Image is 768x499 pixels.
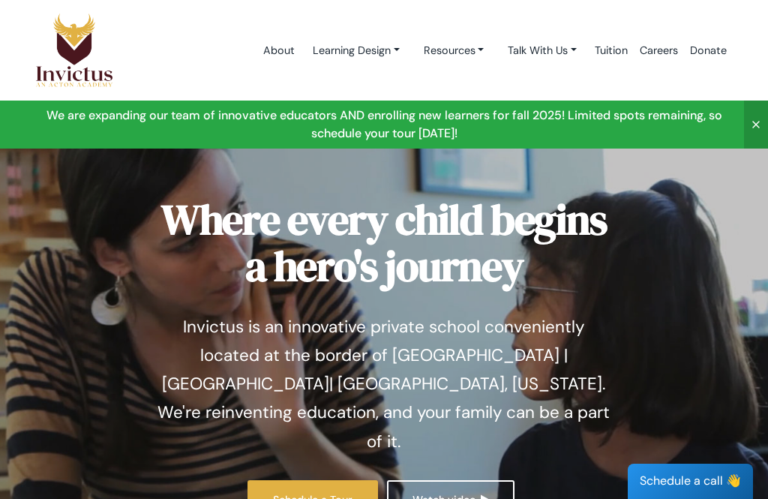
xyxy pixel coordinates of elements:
[496,37,589,65] a: Talk With Us
[155,313,613,455] p: Invictus is an innovative private school conveniently located at the border of [GEOGRAPHIC_DATA] ...
[257,19,301,83] a: About
[412,37,496,65] a: Resources
[589,19,634,83] a: Tuition
[684,19,733,83] a: Donate
[301,37,412,65] a: Learning Design
[35,13,113,88] img: Logo
[634,19,684,83] a: Careers
[155,197,613,289] h1: Where every child begins a hero's journey
[628,464,753,499] div: Schedule a call 👋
